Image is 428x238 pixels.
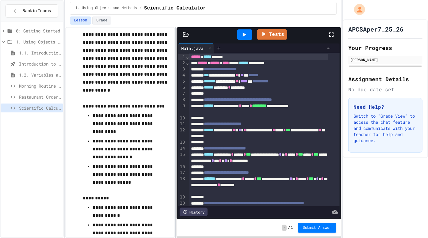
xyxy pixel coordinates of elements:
[16,39,61,45] span: 1. Using Objects and Methods
[22,8,51,14] span: Back to Teams
[75,6,137,11] span: 1. Using Objects and Methods
[348,43,422,52] h2: Your Progress
[70,17,91,25] button: Lesson
[348,86,422,93] div: No due date set
[19,83,61,89] span: Morning Routine Fix
[348,2,367,17] div: My Account
[144,5,206,12] span: Scientific Calculator
[353,113,417,144] p: Switch to "Grade View" to access the chat feature and communicate with your teacher for help and ...
[139,6,142,11] span: /
[353,103,417,111] h3: Need Help?
[350,57,421,62] div: [PERSON_NAME]
[19,105,61,111] span: Scientific Calculator
[19,72,61,78] span: 1.2. Variables and Data Types
[348,75,422,83] h2: Assignment Details
[348,25,403,33] h1: APCSAper7_25_26
[6,4,58,17] button: Back to Teams
[19,50,61,56] span: 1.1. Introduction to Algorithms, Programming, and Compilers
[16,28,61,34] span: 0: Getting Started
[92,17,111,25] button: Grade
[19,94,61,100] span: Restaurant Order System
[19,61,61,67] span: Introduction to Algorithms, Programming, and Compilers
